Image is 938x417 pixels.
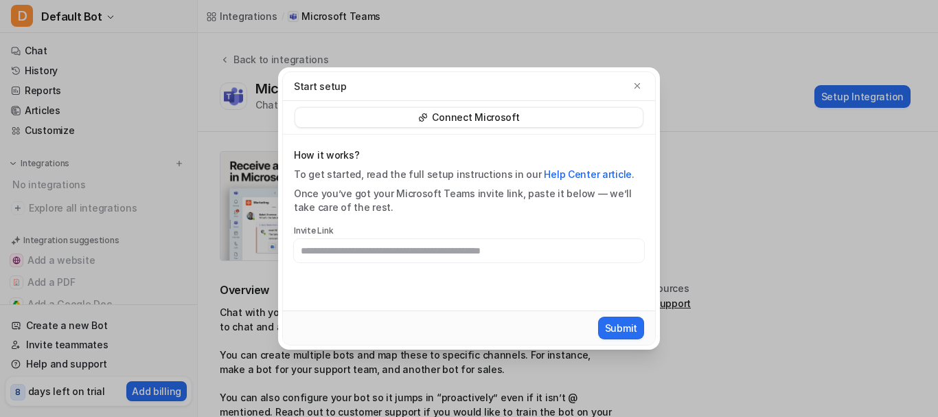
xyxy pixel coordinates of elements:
[294,225,644,236] label: Invite Link
[294,148,644,162] p: How it works?
[294,168,644,181] div: To get started, read the full setup instructions in our .
[294,187,644,214] div: Once you’ve got your Microsoft Teams invite link, paste it below — we’ll take care of the rest.
[544,168,632,180] a: Help Center article
[432,111,519,124] p: Connect Microsoft
[598,317,644,339] button: Submit
[294,79,347,93] p: Start setup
